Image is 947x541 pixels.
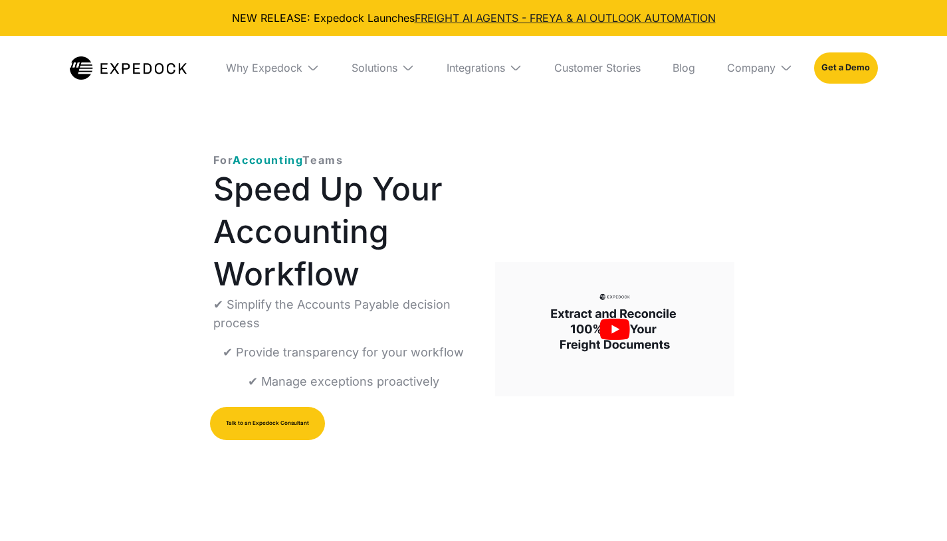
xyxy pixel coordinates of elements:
[248,372,439,391] p: ✔ Manage exceptions proactively
[727,61,776,74] div: Company
[352,61,397,74] div: Solutions
[223,343,464,362] p: ✔ Provide transparency for your workflow
[447,61,505,74] div: Integrations
[226,61,302,74] div: Why Expedock
[233,153,302,167] span: Accounting
[662,36,706,100] a: Blog
[213,295,474,333] p: ✔ Simplify the Accounts Payable decision process
[210,407,325,440] a: Talk to an Expedock Consultant
[544,36,651,100] a: Customer Stories
[213,168,474,295] h1: Speed Up Your Accounting Workflow
[415,11,716,25] a: FREIGHT AI AGENTS - FREYA & AI OUTLOOK AUTOMATION
[213,152,344,168] p: For Teams
[11,11,936,25] div: NEW RELEASE: Expedock Launches
[814,52,877,83] a: Get a Demo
